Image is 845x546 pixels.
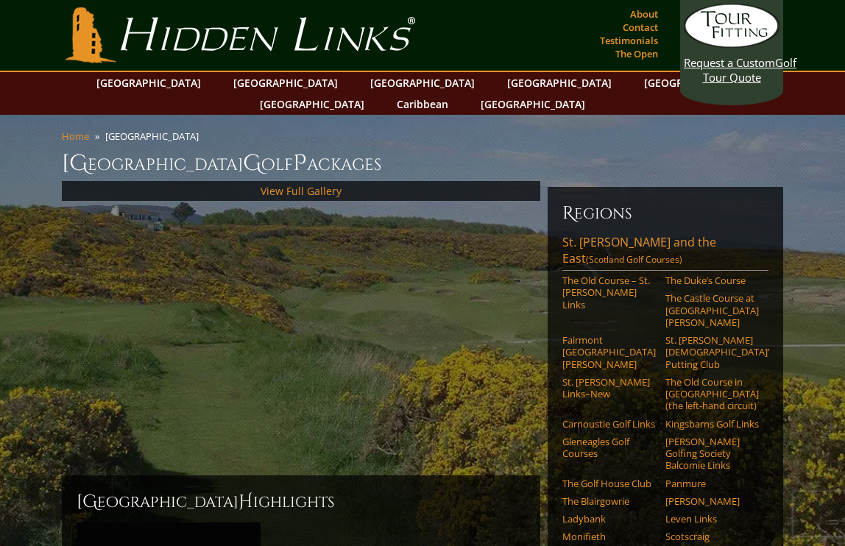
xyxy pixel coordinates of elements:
a: Caribbean [389,93,456,115]
a: Testimonials [596,30,662,51]
span: H [238,490,253,514]
a: The Golf House Club [562,478,656,489]
a: [GEOGRAPHIC_DATA] [473,93,593,115]
a: About [626,4,662,24]
li: [GEOGRAPHIC_DATA] [105,130,205,143]
a: Request a CustomGolf Tour Quote [684,4,779,85]
a: [PERSON_NAME] Golfing Society Balcomie Links [665,436,759,472]
a: Gleneagles Golf Courses [562,436,656,460]
a: Monifieth [562,531,656,542]
a: Kingsbarns Golf Links [665,418,759,430]
a: Ladybank [562,513,656,525]
span: Request a Custom [684,55,775,70]
h2: [GEOGRAPHIC_DATA] ighlights [77,490,526,514]
a: [GEOGRAPHIC_DATA] [363,72,482,93]
a: [GEOGRAPHIC_DATA] [252,93,372,115]
a: The Old Course in [GEOGRAPHIC_DATA] (the left-hand circuit) [665,376,759,412]
a: [GEOGRAPHIC_DATA] [637,72,756,93]
a: [GEOGRAPHIC_DATA] [89,72,208,93]
a: Panmure [665,478,759,489]
a: Home [62,130,89,143]
a: Fairmont [GEOGRAPHIC_DATA][PERSON_NAME] [562,334,656,370]
a: View Full Gallery [261,184,342,198]
a: The Duke’s Course [665,274,759,286]
a: Leven Links [665,513,759,525]
h1: [GEOGRAPHIC_DATA] olf ackages [62,149,783,178]
a: The Blairgowrie [562,495,656,507]
a: The Castle Course at [GEOGRAPHIC_DATA][PERSON_NAME] [665,292,759,328]
a: St. [PERSON_NAME] and the East(Scotland Golf Courses) [562,234,768,271]
a: [GEOGRAPHIC_DATA] [226,72,345,93]
a: [GEOGRAPHIC_DATA] [500,72,619,93]
span: G [243,149,261,178]
h6: Regions [562,202,768,225]
a: The Old Course – St. [PERSON_NAME] Links [562,274,656,311]
a: The Open [612,43,662,64]
a: [PERSON_NAME] [665,495,759,507]
a: St. [PERSON_NAME] [DEMOGRAPHIC_DATA]’ Putting Club [665,334,759,370]
span: (Scotland Golf Courses) [586,253,682,266]
a: St. [PERSON_NAME] Links–New [562,376,656,400]
a: Scotscraig [665,531,759,542]
a: Contact [619,17,662,38]
span: P [293,149,307,178]
a: Carnoustie Golf Links [562,418,656,430]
